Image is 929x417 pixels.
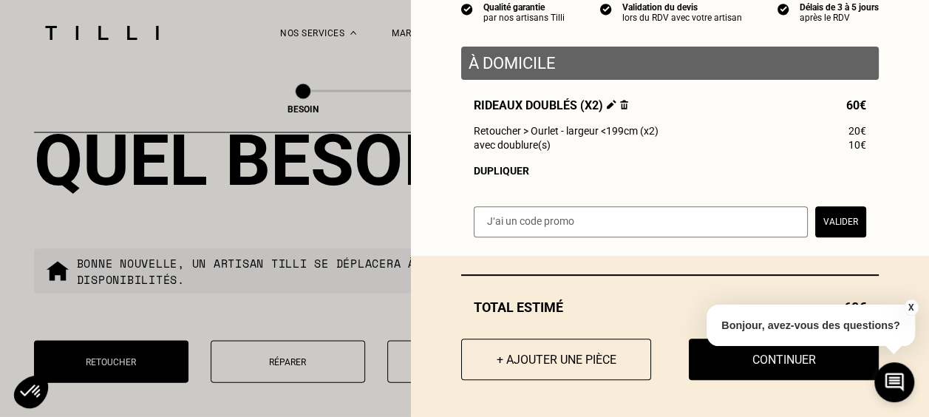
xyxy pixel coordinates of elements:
img: icon list info [600,2,612,16]
span: Rideaux doublés (x2) [474,98,628,112]
div: après le RDV [800,13,879,23]
button: X [903,299,918,316]
button: Continuer [689,339,879,380]
div: Total estimé [461,299,879,315]
div: Dupliquer [474,165,866,177]
div: Qualité garantie [483,2,565,13]
img: Supprimer [620,100,628,109]
img: Éditer [607,100,616,109]
p: À domicile [469,54,871,72]
input: J‘ai un code promo [474,206,808,237]
span: 60€ [846,98,866,112]
p: Bonjour, avez-vous des questions? [707,305,915,346]
span: 10€ [848,139,866,151]
span: Retoucher > Ourlet - largeur <199cm (x2) [474,125,659,137]
div: Validation du devis [622,2,742,13]
div: lors du RDV avec votre artisan [622,13,742,23]
button: Valider [815,206,866,237]
button: + Ajouter une pièce [461,339,651,380]
span: 20€ [848,125,866,137]
span: avec doublure(s) [474,139,551,151]
img: icon list info [461,2,473,16]
img: icon list info [777,2,789,16]
div: Délais de 3 à 5 jours [800,2,879,13]
div: par nos artisans Tilli [483,13,565,23]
